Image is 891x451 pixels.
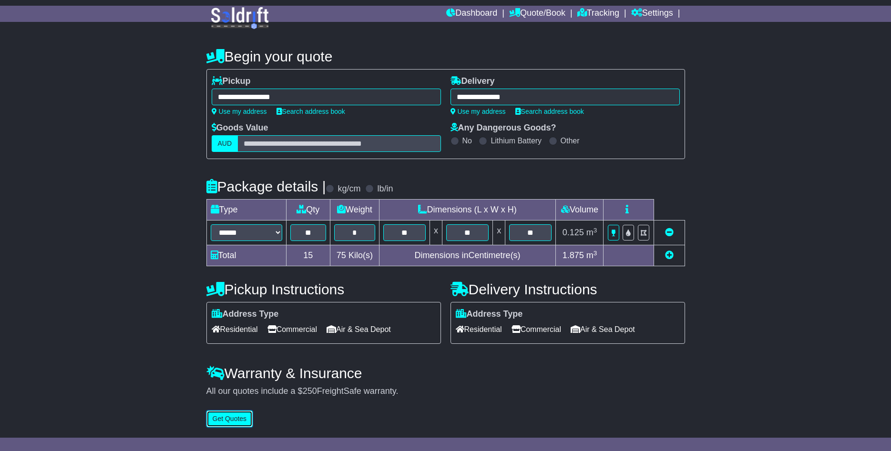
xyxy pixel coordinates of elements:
[594,250,597,257] sup: 3
[379,200,556,220] td: Dimensions (L x W x H)
[515,108,584,115] a: Search address book
[286,245,330,266] td: 15
[212,322,258,337] span: Residential
[338,184,360,194] label: kg/cm
[206,200,286,220] td: Type
[212,76,251,87] label: Pickup
[451,108,506,115] a: Use my address
[586,251,597,260] span: m
[665,251,674,260] a: Add new item
[491,136,542,145] label: Lithium Battery
[556,200,604,220] td: Volume
[277,108,345,115] a: Search address book
[206,411,253,427] button: Get Quotes
[206,245,286,266] td: Total
[206,281,441,297] h4: Pickup Instructions
[456,309,523,320] label: Address Type
[451,76,495,87] label: Delivery
[665,228,674,237] a: Remove this item
[571,322,635,337] span: Air & Sea Depot
[462,136,472,145] label: No
[563,251,584,260] span: 1.875
[327,322,391,337] span: Air & Sea Depot
[563,228,584,237] span: 0.125
[379,245,556,266] td: Dimensions in Centimetre(s)
[212,123,268,133] label: Goods Value
[206,365,685,381] h4: Warranty & Insurance
[594,227,597,234] sup: 3
[303,386,317,396] span: 250
[430,220,442,245] td: x
[330,200,379,220] td: Weight
[267,322,317,337] span: Commercial
[212,108,267,115] a: Use my address
[509,6,565,22] a: Quote/Book
[456,322,502,337] span: Residential
[586,228,597,237] span: m
[493,220,505,245] td: x
[206,386,685,397] div: All our quotes include a $ FreightSafe warranty.
[561,136,580,145] label: Other
[212,309,279,320] label: Address Type
[330,245,379,266] td: Kilo(s)
[212,135,238,152] label: AUD
[206,49,685,64] h4: Begin your quote
[286,200,330,220] td: Qty
[631,6,673,22] a: Settings
[446,6,497,22] a: Dashboard
[451,281,685,297] h4: Delivery Instructions
[206,179,326,194] h4: Package details |
[377,184,393,194] label: lb/in
[512,322,561,337] span: Commercial
[451,123,556,133] label: Any Dangerous Goods?
[337,251,346,260] span: 75
[577,6,619,22] a: Tracking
